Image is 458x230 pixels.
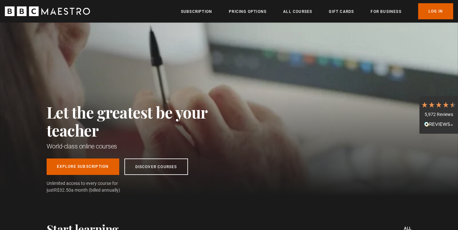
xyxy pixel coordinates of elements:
img: REVIEWS.io [424,122,453,126]
a: All Courses [283,8,312,15]
div: 4.7 Stars [421,101,456,108]
a: Explore Subscription [47,158,119,175]
a: Pricing Options [229,8,266,15]
h2: Let the greatest be your teacher [47,103,236,139]
a: Gift Cards [329,8,354,15]
div: Read All Reviews [421,121,456,129]
span: R$32.50 [54,187,71,193]
span: Unlimited access to every course for just a month (billed annually) [47,180,133,194]
svg: BBC Maestro [5,6,90,16]
a: For business [371,8,401,15]
a: Discover Courses [124,158,188,175]
h1: World-class online courses [47,142,236,151]
nav: Primary [181,3,453,19]
a: Subscription [181,8,212,15]
div: 5,972 ReviewsRead All Reviews [419,96,458,134]
a: Log In [418,3,453,19]
div: 5,972 Reviews [421,111,456,118]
